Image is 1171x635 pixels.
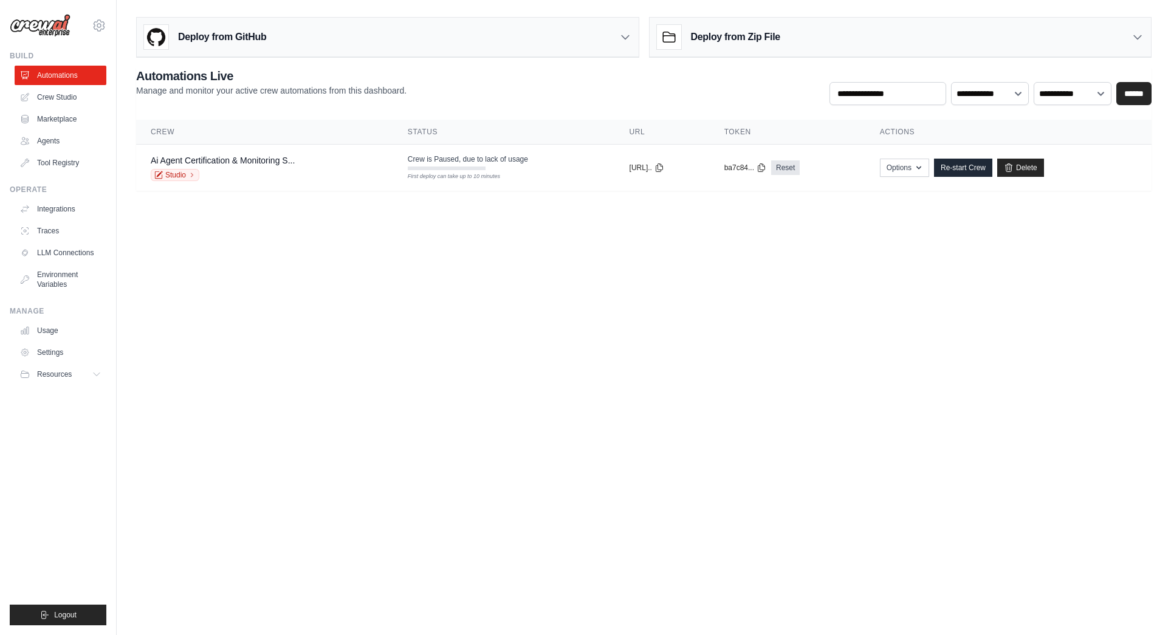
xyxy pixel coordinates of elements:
[408,173,486,181] div: First deploy can take up to 10 minutes
[136,120,393,145] th: Crew
[15,221,106,241] a: Traces
[151,169,199,181] a: Studio
[15,66,106,85] a: Automations
[10,51,106,61] div: Build
[144,25,168,49] img: GitHub Logo
[15,343,106,362] a: Settings
[15,153,106,173] a: Tool Registry
[136,84,407,97] p: Manage and monitor your active crew automations from this dashboard.
[15,365,106,384] button: Resources
[771,160,800,175] a: Reset
[151,156,295,165] a: Ai Agent Certification & Monitoring S...
[15,199,106,219] a: Integrations
[15,109,106,129] a: Marketplace
[691,30,780,44] h3: Deploy from Zip File
[15,243,106,263] a: LLM Connections
[408,154,528,164] span: Crew is Paused, due to lack of usage
[934,159,992,177] a: Re-start Crew
[37,369,72,379] span: Resources
[997,159,1044,177] a: Delete
[710,120,865,145] th: Token
[880,159,929,177] button: Options
[865,120,1152,145] th: Actions
[136,67,407,84] h2: Automations Live
[54,610,77,620] span: Logout
[10,605,106,625] button: Logout
[615,120,710,145] th: URL
[10,185,106,194] div: Operate
[10,306,106,316] div: Manage
[15,265,106,294] a: Environment Variables
[15,88,106,107] a: Crew Studio
[393,120,615,145] th: Status
[15,131,106,151] a: Agents
[15,321,106,340] a: Usage
[724,163,766,173] button: ba7c84...
[10,14,70,37] img: Logo
[178,30,266,44] h3: Deploy from GitHub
